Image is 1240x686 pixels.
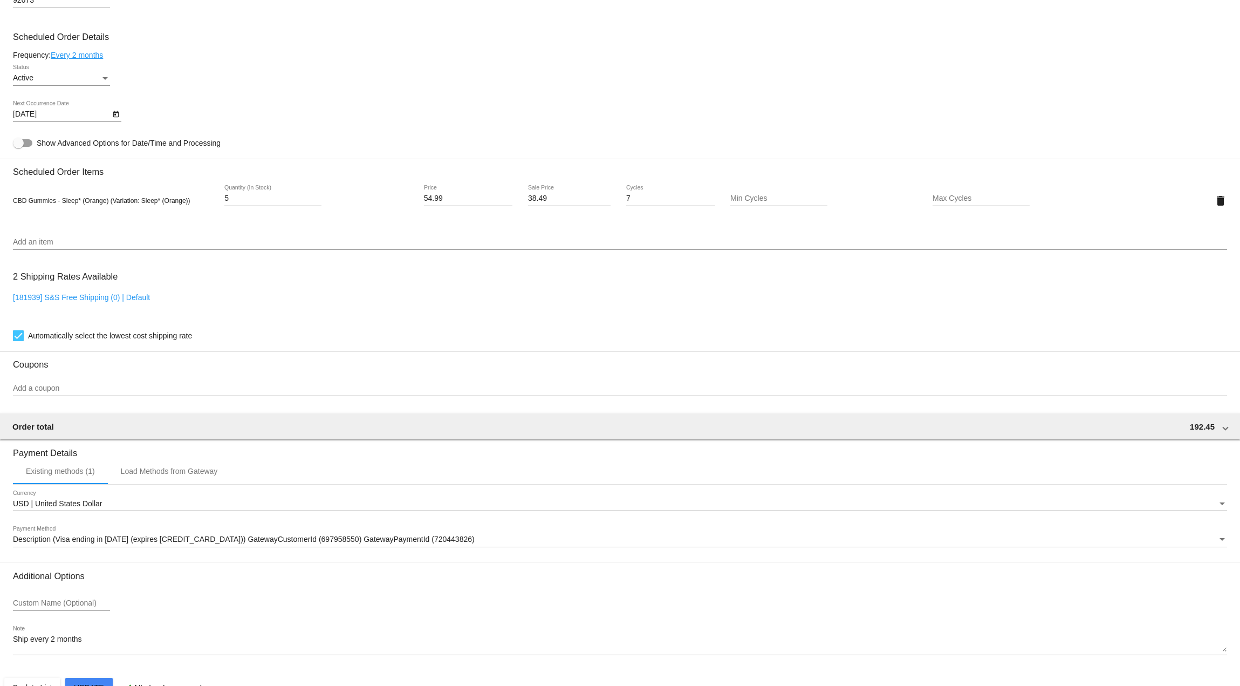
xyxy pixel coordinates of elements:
[13,440,1227,458] h3: Payment Details
[13,110,110,119] input: Next Occurrence Date
[13,500,1227,508] mat-select: Currency
[13,599,110,608] input: Custom Name (Optional)
[51,51,103,59] a: Every 2 months
[13,74,110,83] mat-select: Status
[13,32,1227,42] h3: Scheduled Order Details
[13,535,475,544] span: Description (Visa ending in [DATE] (expires [CREDIT_CARD_DATA])) GatewayCustomerId (697958550) Ga...
[13,159,1227,177] h3: Scheduled Order Items
[1214,194,1227,207] mat-icon: delete
[13,51,1227,59] div: Frequency:
[424,194,513,203] input: Price
[528,194,611,203] input: Sale Price
[13,571,1227,581] h3: Additional Options
[121,467,218,476] div: Load Methods from Gateway
[28,329,192,342] span: Automatically select the lowest cost shipping rate
[13,197,190,205] span: CBD Gummies - Sleep* (Orange) (Variation: Sleep* (Orange))
[13,499,102,508] span: USD | United States Dollar
[13,384,1227,393] input: Add a coupon
[37,138,221,148] span: Show Advanced Options for Date/Time and Processing
[26,467,95,476] div: Existing methods (1)
[224,194,321,203] input: Quantity (In Stock)
[1190,422,1215,431] span: 192.45
[13,535,1227,544] mat-select: Payment Method
[12,422,54,431] span: Order total
[730,194,827,203] input: Min Cycles
[13,238,1227,247] input: Add an item
[13,351,1227,370] h3: Coupons
[13,265,118,288] h3: 2 Shipping Rates Available
[110,108,121,119] button: Open calendar
[13,293,150,302] a: [181939] S&S Free Shipping (0) | Default
[933,194,1030,203] input: Max Cycles
[626,194,715,203] input: Cycles
[13,73,33,82] span: Active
